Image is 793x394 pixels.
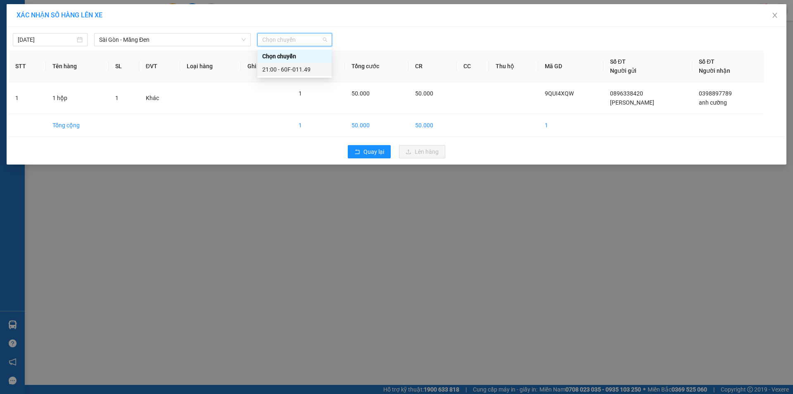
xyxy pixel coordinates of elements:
th: Mã GD [538,50,603,82]
span: Quay lại [363,147,384,156]
span: 50.000 [351,90,370,97]
span: Người nhận [699,67,730,74]
span: 0896338420 [610,90,643,97]
span: 1 [299,90,302,97]
span: 0398897789 [699,90,732,97]
div: Chọn chuyến [262,52,327,61]
span: Số ĐT [699,58,715,65]
th: CC [457,50,489,82]
td: 1 hộp [46,82,109,114]
span: 1 [115,95,119,101]
span: [PERSON_NAME] [610,99,654,106]
th: CR [408,50,457,82]
div: Chọn chuyến [257,50,332,63]
span: 50.000 [415,90,433,97]
th: Tên hàng [46,50,109,82]
input: 12/10/2025 [18,35,75,44]
span: anh cường [699,99,727,106]
th: Ghi chú [241,50,292,82]
span: Chọn chuyến [262,33,327,46]
th: STT [9,50,46,82]
th: Tổng cước [345,50,408,82]
th: ĐVT [139,50,180,82]
th: Loại hàng [180,50,241,82]
span: rollback [354,149,360,155]
button: Close [763,4,786,27]
td: Khác [139,82,180,114]
button: rollbackQuay lại [348,145,391,158]
span: Số ĐT [610,58,626,65]
td: Tổng cộng [46,114,109,137]
td: 50.000 [408,114,457,137]
td: 1 [292,114,345,137]
th: SL [109,50,139,82]
span: Sài Gòn - Măng Đen [99,33,246,46]
span: Người gửi [610,67,636,74]
span: close [772,12,778,19]
span: 9QUI4XQW [545,90,574,97]
button: uploadLên hàng [399,145,445,158]
td: 1 [538,114,603,137]
span: down [241,37,246,42]
div: 21:00 - 60F-011.49 [262,65,327,74]
span: XÁC NHẬN SỐ HÀNG LÊN XE [17,11,102,19]
th: Thu hộ [489,50,538,82]
td: 50.000 [345,114,408,137]
td: 1 [9,82,46,114]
